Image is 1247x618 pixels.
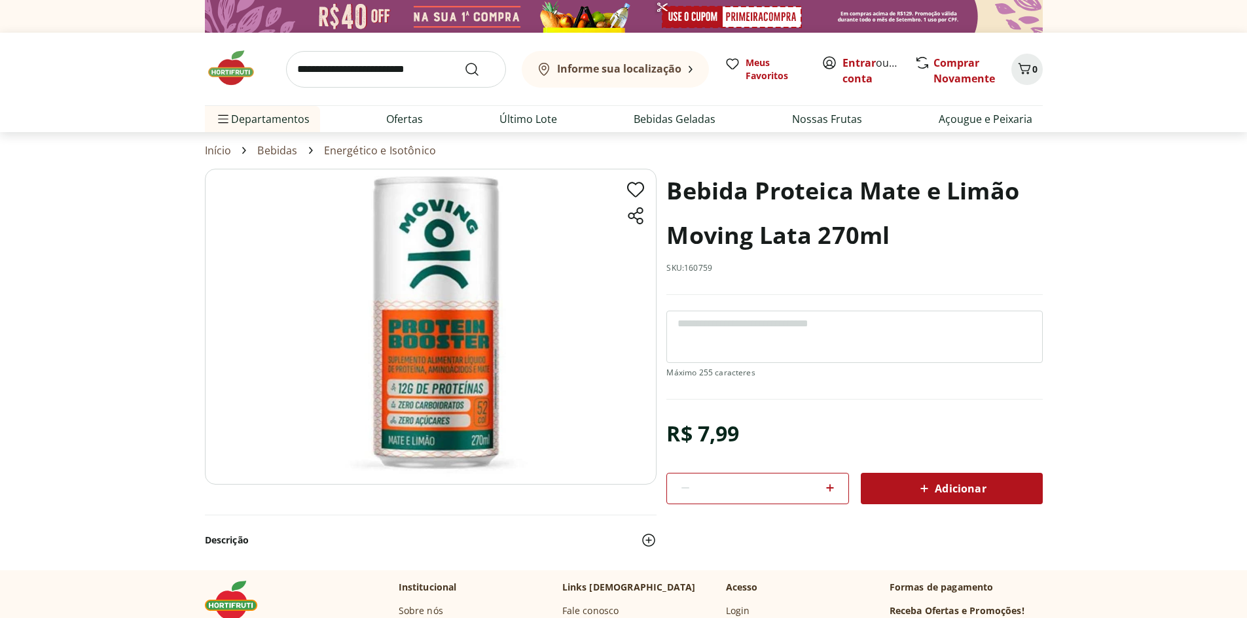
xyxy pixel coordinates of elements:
[522,51,709,88] button: Informe sua localização
[1032,63,1038,75] span: 0
[257,145,297,156] a: Bebidas
[399,581,457,594] p: Institucional
[634,111,715,127] a: Bebidas Geladas
[725,56,806,82] a: Meus Favoritos
[746,56,806,82] span: Meus Favoritos
[939,111,1032,127] a: Açougue e Peixaria
[286,51,506,88] input: search
[666,415,739,452] div: R$ 7,99
[842,56,876,70] a: Entrar
[499,111,557,127] a: Último Lote
[562,581,696,594] p: Links [DEMOGRAPHIC_DATA]
[890,581,1043,594] p: Formas de pagamento
[890,604,1024,617] h3: Receba Ofertas e Promoções!
[792,111,862,127] a: Nossas Frutas
[562,604,619,617] a: Fale conosco
[666,169,1042,258] h1: Bebida Proteica Mate e Limão Moving Lata 270ml
[205,526,657,555] button: Descrição
[861,473,1043,504] button: Adicionar
[205,145,232,156] a: Início
[842,56,914,86] a: Criar conta
[205,48,270,88] img: Hortifruti
[666,263,712,273] p: SKU: 160759
[557,61,681,76] b: Informe sua localização
[726,581,758,594] p: Acesso
[916,481,986,496] span: Adicionar
[205,169,657,485] img: Bebida Proteica Mate e Limão Moving Lata 270ml
[726,604,750,617] a: Login
[386,111,423,127] a: Ofertas
[215,103,310,135] span: Departamentos
[215,103,231,135] button: Menu
[1011,54,1043,85] button: Carrinho
[464,61,496,77] button: Submit Search
[324,145,437,156] a: Energético e Isotônico
[399,604,443,617] a: Sobre nós
[933,56,995,86] a: Comprar Novamente
[842,55,901,86] span: ou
